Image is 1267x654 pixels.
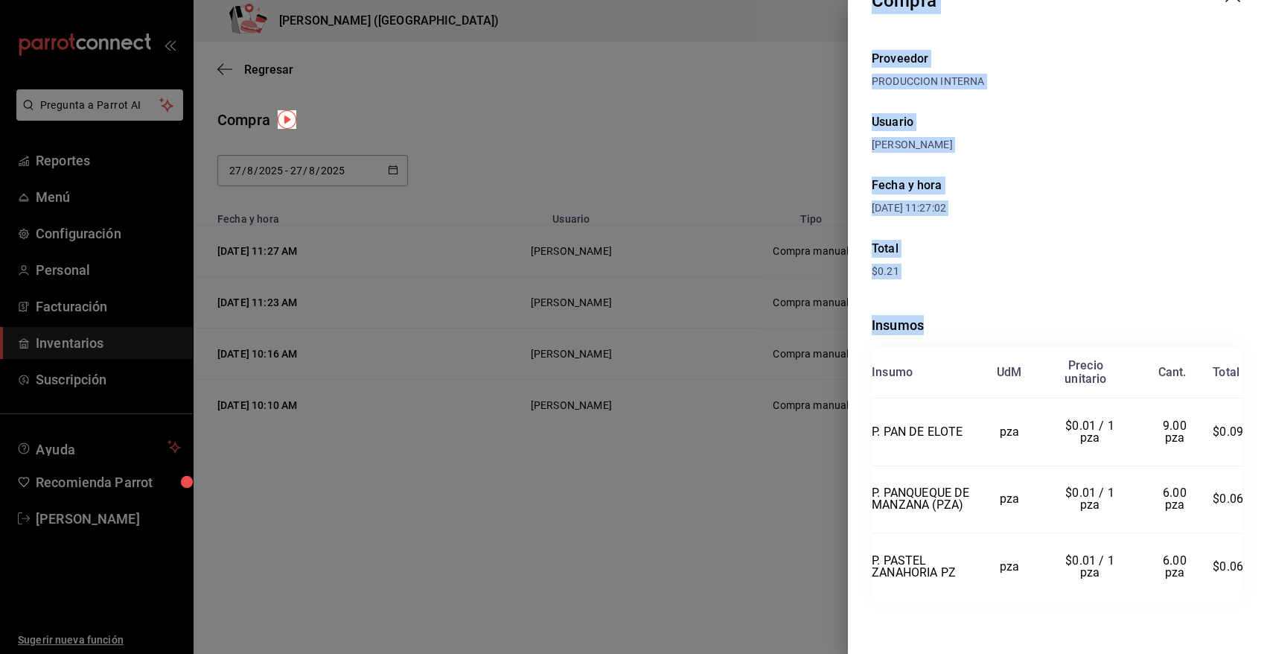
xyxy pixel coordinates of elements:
[872,74,1243,89] div: PRODUCCION INTERNA
[872,137,1243,153] div: [PERSON_NAME]
[872,200,1058,216] div: [DATE] 11:27:02
[1158,366,1186,379] div: Cant.
[1213,492,1243,506] span: $0.06
[1163,553,1190,580] span: 6.00 pza
[1163,419,1190,445] span: 9.00 pza
[872,177,1058,194] div: Fecha y hora
[1065,486,1117,512] span: $0.01 / 1 pza
[997,366,1022,379] div: UdM
[872,366,913,379] div: Insumo
[1213,425,1243,439] span: $0.09
[1163,486,1190,512] span: 6.00 pza
[975,466,1043,533] td: pza
[1213,559,1243,574] span: $0.06
[975,399,1043,466] td: pza
[1065,553,1117,580] span: $0.01 / 1 pza
[278,110,296,129] img: Tooltip marker
[872,265,899,277] span: $0.21
[975,533,1043,600] td: pza
[872,50,1243,68] div: Proveedor
[872,240,1243,258] div: Total
[1213,366,1239,379] div: Total
[1065,419,1117,445] span: $0.01 / 1 pza
[872,466,975,533] td: P. PANQUEQUE DE MANZANA (PZA)
[872,533,975,600] td: P. PASTEL ZANAHORIA PZ
[872,399,975,466] td: P. PAN DE ELOTE
[1065,359,1106,386] div: Precio unitario
[872,113,1243,131] div: Usuario
[872,315,1243,335] div: Insumos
